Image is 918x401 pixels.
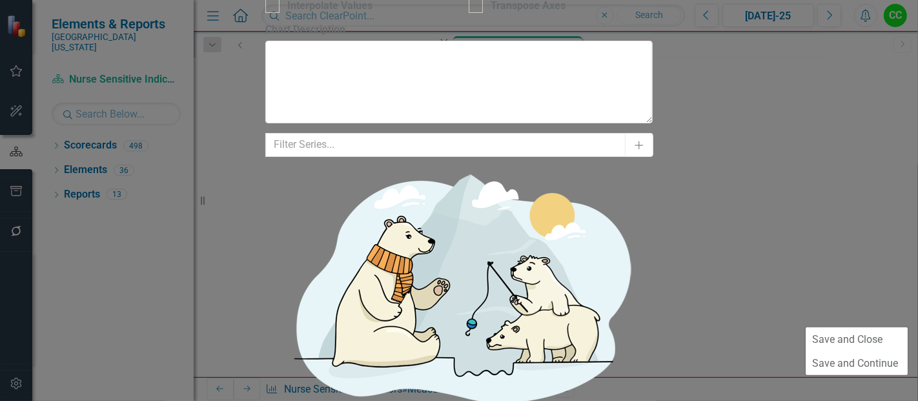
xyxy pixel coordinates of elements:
[806,327,908,351] a: Save and Close
[265,23,653,37] label: Chart Description
[806,351,908,375] a: Save and Continue
[265,133,626,157] input: Filter Series...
